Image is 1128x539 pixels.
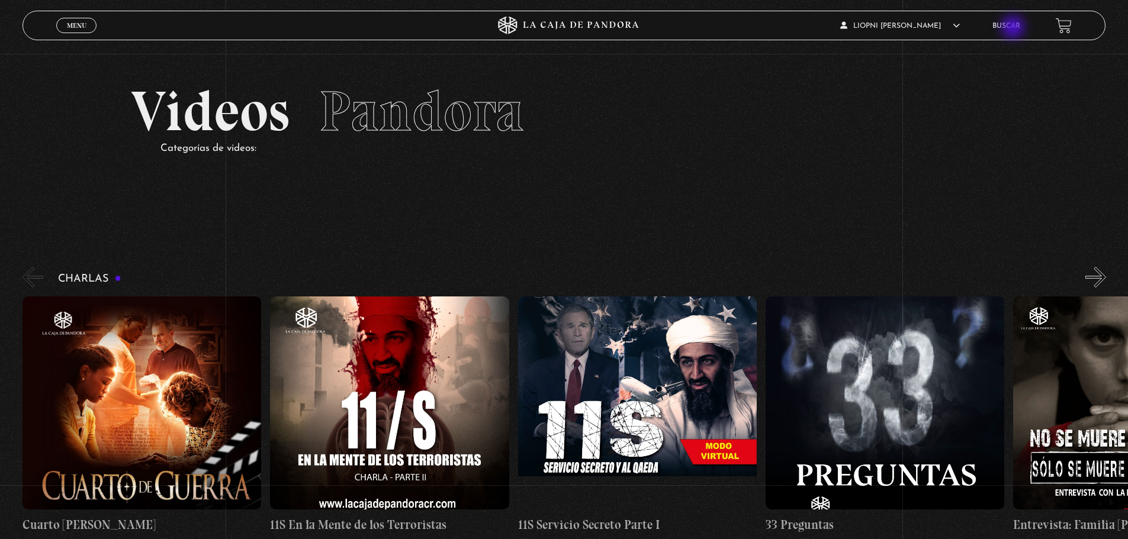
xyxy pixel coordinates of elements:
button: Previous [23,267,43,288]
a: 33 Preguntas [766,296,1004,534]
h4: 33 Preguntas [766,515,1004,534]
a: 11S En la Mente de los Terroristas [270,296,509,534]
span: LIOPNI [PERSON_NAME] [840,22,960,30]
h2: Videos [131,83,997,140]
h4: 11S En la Mente de los Terroristas [270,515,509,534]
h4: Cuarto [PERSON_NAME] [23,515,261,534]
span: Pandora [319,78,524,145]
a: 11S Servicio Secreto Parte I [518,296,757,534]
h3: Charlas [58,273,121,285]
h4: 11S Servicio Secreto Parte I [518,515,757,534]
span: Cerrar [63,32,91,40]
span: Menu [67,22,86,29]
p: Categorías de videos: [160,140,997,158]
a: Buscar [992,22,1020,30]
a: Cuarto [PERSON_NAME] [23,296,261,534]
button: Next [1085,267,1106,288]
a: View your shopping cart [1056,18,1072,34]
